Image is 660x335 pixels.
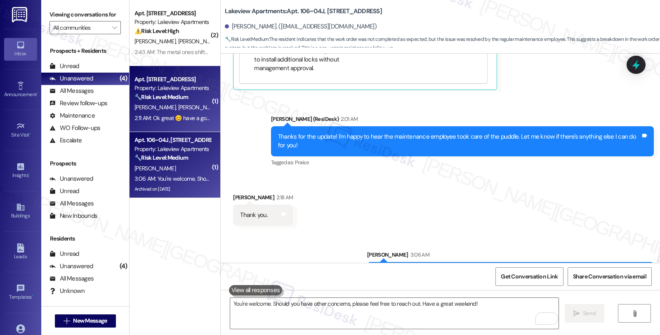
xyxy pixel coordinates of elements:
[632,310,638,317] i: 
[278,132,641,150] div: Thanks for the update! I'm happy to hear the maintenance employee took care of the puddle. Let me...
[495,267,563,286] button: Get Conversation Link
[271,156,654,168] div: Tagged as:
[134,154,188,161] strong: 🔧 Risk Level: Medium
[49,8,121,21] label: Viewing conversations for
[49,99,107,108] div: Review follow-ups
[233,193,293,205] div: [PERSON_NAME]
[254,38,352,73] li: For safety and emergency access reasons, residents are not permitted to install additional locks ...
[225,7,382,16] b: Lakeview Apartments: Apt. 106~04J, [STREET_ADDRESS]
[134,38,178,45] span: [PERSON_NAME]
[271,115,654,126] div: [PERSON_NAME] (ResiDesk)
[4,160,37,182] a: Insights •
[49,62,79,71] div: Unread
[4,119,37,142] a: Site Visit •
[367,250,654,262] div: [PERSON_NAME]
[49,262,93,271] div: Unanswered
[134,9,211,18] div: Apt. [STREET_ADDRESS]
[64,318,70,324] i: 
[49,187,79,196] div: Unread
[134,75,211,84] div: Apt. [STREET_ADDRESS]
[49,199,94,208] div: All Messages
[339,115,358,123] div: 2:01 AM
[37,90,38,96] span: •
[73,316,107,325] span: New Message
[568,267,652,286] button: Share Conversation via email
[583,309,596,318] span: Send
[49,111,95,120] div: Maintenance
[49,274,94,283] div: All Messages
[134,175,402,182] div: 3:06 AM: You're welcome. Should you have other concerns, please feel free to reach out. Have a gr...
[134,136,211,144] div: Apt. 106~04J, [STREET_ADDRESS]
[274,193,293,202] div: 2:18 AM
[254,73,352,91] li: What happens if I install a second lock anyway?
[49,136,82,145] div: Escalate
[49,87,94,95] div: All Messages
[134,145,211,153] div: Property: Lakeview Apartments
[30,131,31,137] span: •
[225,36,269,42] strong: 🔧 Risk Level: Medium
[12,7,29,22] img: ResiDesk Logo
[225,35,660,53] span: : The resident indicates that the work order was not completed as expected, but the issue was res...
[230,298,559,329] textarea: To enrich screen reader interactions, please activate Accessibility in Grammarly extension settings
[4,241,37,263] a: Leads
[134,27,179,35] strong: ⚠️ Risk Level: High
[55,314,116,328] button: New Message
[49,124,100,132] div: WO Follow-ups
[4,200,37,222] a: Buildings
[225,22,377,31] div: [PERSON_NAME]. ([EMAIL_ADDRESS][DOMAIN_NAME])
[295,159,309,166] span: Praise
[134,114,236,122] div: 2:11 AM: Ok great 😊 have a good weekend
[53,21,108,34] input: All communities
[41,159,129,168] div: Prospects
[49,212,97,220] div: New Inbounds
[408,250,429,259] div: 3:06 AM
[118,260,130,273] div: (4)
[112,24,117,31] i: 
[28,171,30,177] span: •
[118,72,130,85] div: (4)
[49,287,85,295] div: Unknown
[32,293,33,299] span: •
[41,47,129,55] div: Prospects + Residents
[134,104,178,111] span: [PERSON_NAME]
[573,310,580,317] i: 
[240,211,268,219] div: Thank you.
[4,281,37,304] a: Templates •
[134,18,211,26] div: Property: Lakeview Apartments
[49,74,93,83] div: Unanswered
[178,38,219,45] span: [PERSON_NAME]
[565,304,605,323] button: Send
[178,104,219,111] span: [PERSON_NAME]
[41,234,129,243] div: Residents
[134,93,188,101] strong: 🔧 Risk Level: Medium
[501,272,558,281] span: Get Conversation Link
[49,175,93,183] div: Unanswered
[134,184,212,194] div: Archived on [DATE]
[49,250,79,258] div: Unread
[573,272,646,281] span: Share Conversation via email
[134,165,176,172] span: [PERSON_NAME]
[4,38,37,60] a: Inbox
[134,84,211,92] div: Property: Lakeview Apartments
